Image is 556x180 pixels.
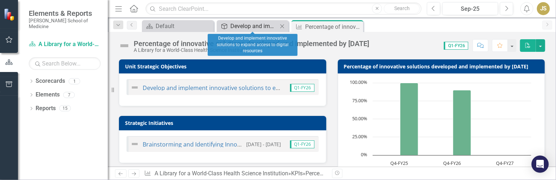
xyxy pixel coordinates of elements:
h3: Strategic Initiatives [125,120,323,126]
text: 25.00% [352,133,367,140]
input: Search ClearPoint... [146,3,422,15]
button: Sep-25 [442,2,498,15]
button: JS [537,2,550,15]
div: Default [156,22,212,31]
h3: Unit Strategic Objectives [125,64,323,69]
text: 0% [361,151,367,158]
a: Reports [36,104,56,113]
img: Not Defined [130,140,139,148]
a: Brainstorming and Identifying Innovation Needs [143,140,273,148]
small: [PERSON_NAME] School of Medicine [29,18,101,30]
div: Sep-25 [445,5,496,13]
div: A Library for a World-Class Health Science Institution [134,48,369,53]
div: Percentage of innovative solutions developed and implemented by [DATE] [134,40,369,48]
img: Not Defined [130,83,139,92]
path: Q4-FY25, 100. Annual Target. [400,83,418,156]
a: Develop and implement innovative solutions to expand access to digital resources [143,84,366,92]
div: Percentage of innovative solutions developed and implemented by [DATE] [305,170,492,177]
text: 50.00% [352,115,367,122]
span: Q1-FY26 [290,84,314,92]
img: Not Defined [119,40,130,51]
text: Q4-FY25 [390,160,408,166]
a: A Library for a World-Class Health Science Institution [155,170,288,177]
div: Percentage of innovative solutions developed and implemented by [DATE] [305,22,362,31]
a: Elements [36,91,60,99]
text: Q4-FY27 [496,160,514,166]
span: Search [394,5,410,11]
div: 7 [63,92,75,98]
a: KPIs [291,170,303,177]
span: Q1-FY26 [444,42,468,50]
span: Elements & Reports [29,9,101,18]
div: 1 [69,78,80,84]
text: Q4-FY26 [443,160,461,166]
div: » » [144,170,326,178]
text: 100.00% [350,79,367,85]
a: Scorecards [36,77,65,85]
img: ClearPoint Strategy [3,8,16,21]
span: Q1-FY26 [290,140,314,148]
div: Develop and implement innovative solutions to expand access to digital resources [230,22,278,31]
a: A Library for a World-Class Health Science Institution [29,40,101,49]
a: Default [144,22,212,31]
small: [DATE] - [DATE] [247,141,281,148]
div: 15 [59,105,71,112]
a: Develop and implement innovative solutions to expand access to digital resources [219,22,278,31]
path: Q4-FY26, 90. Annual Target. [453,90,471,156]
text: 75.00% [352,97,367,104]
g: Annual Target, bar series 2 of 2 with 3 bars. [400,83,505,156]
div: Develop and implement innovative solutions to expand access to digital resources [208,34,298,56]
input: Search Below... [29,57,101,70]
button: Search [384,4,420,14]
h3: Percentage of innovative solutions developed and implemented by [DATE] [344,64,542,69]
div: Open Intercom Messenger [532,156,549,173]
